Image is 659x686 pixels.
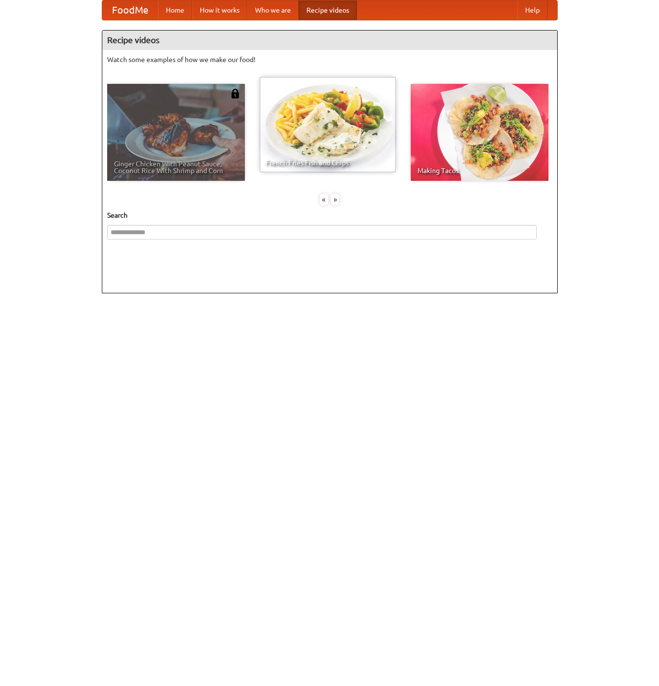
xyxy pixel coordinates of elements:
[102,31,557,50] h4: Recipe videos
[102,0,158,20] a: FoodMe
[158,0,192,20] a: Home
[299,0,357,20] a: Recipe videos
[107,55,552,64] p: Watch some examples of how we make our food!
[230,89,240,98] img: 483408.png
[259,76,397,173] a: French Fries Fish and Chips
[517,0,547,20] a: Help
[107,210,552,220] h5: Search
[247,0,299,20] a: Who we are
[266,160,390,166] span: French Fries Fish and Chips
[411,84,548,181] a: Making Tacos
[331,193,339,206] div: »
[320,193,328,206] div: «
[418,167,542,174] span: Making Tacos
[192,0,247,20] a: How it works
